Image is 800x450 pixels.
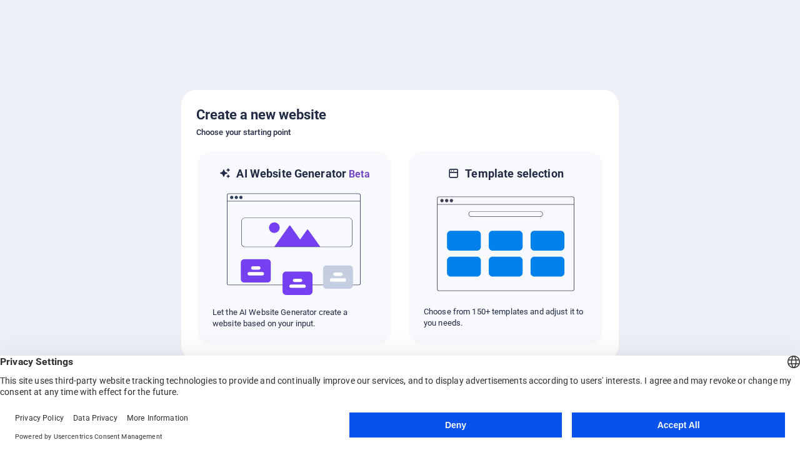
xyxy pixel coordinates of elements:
[465,166,563,181] h6: Template selection
[196,105,604,125] h5: Create a new website
[424,306,587,329] p: Choose from 150+ templates and adjust it to you needs.
[212,307,376,329] p: Let the AI Website Generator create a website based on your input.
[346,168,370,180] span: Beta
[196,150,392,346] div: AI Website GeneratorBetaaiLet the AI Website Generator create a website based on your input.
[226,182,363,307] img: ai
[196,125,604,140] h6: Choose your starting point
[236,166,369,182] h6: AI Website Generator
[407,150,604,346] div: Template selectionChoose from 150+ templates and adjust it to you needs.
